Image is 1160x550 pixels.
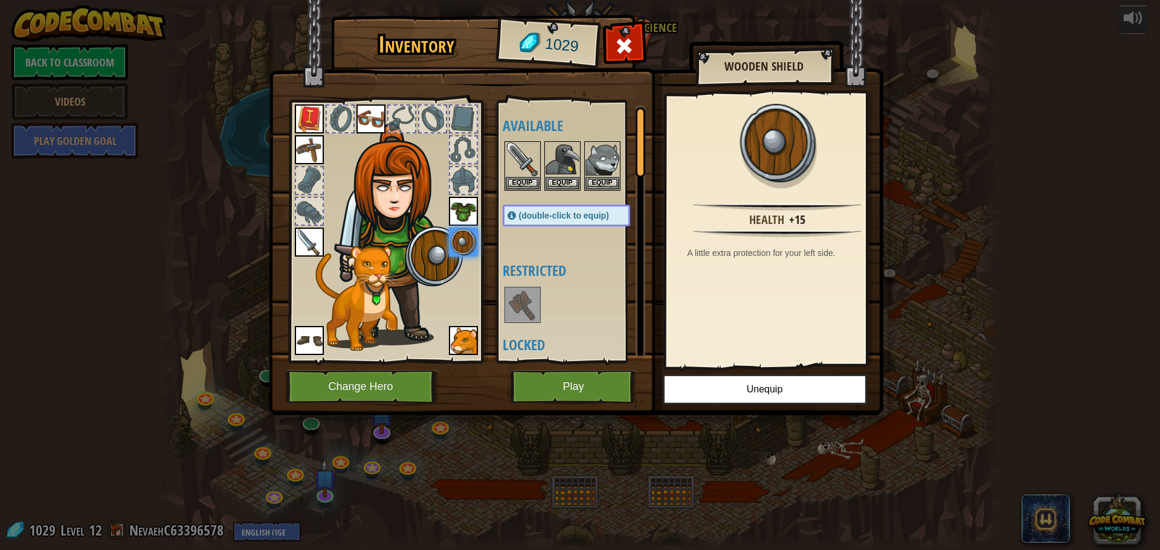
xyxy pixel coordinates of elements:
img: hr.png [693,229,861,237]
img: portrait.png [449,197,478,226]
img: portrait.png [295,228,324,257]
button: Change Hero [286,370,439,403]
img: portrait.png [585,142,619,176]
img: female.png [334,123,464,345]
button: Play [511,370,637,403]
img: portrait.png [738,104,817,182]
h4: Locked [503,337,654,353]
img: portrait.png [295,104,324,133]
button: Unequip [663,374,867,405]
h1: Inventory [340,32,494,57]
img: portrait.png [449,326,478,355]
h4: Available [503,118,654,133]
img: portrait.png [449,228,478,257]
img: portrait.png [546,142,579,176]
h2: Wooden Shield [707,60,821,73]
div: A little extra protection for your left side. [688,247,874,259]
button: Equip [585,177,619,190]
img: hr.png [693,203,861,211]
div: Health [749,211,784,229]
img: portrait.png [506,142,540,176]
img: portrait.png [506,288,540,322]
span: 1029 [544,33,579,57]
img: portrait.png [356,104,385,133]
img: portrait.png [295,135,324,164]
button: Equip [506,177,540,190]
div: +15 [789,211,805,229]
button: Equip [546,177,579,190]
span: (double-click to equip) [519,211,609,220]
h4: Restricted [503,263,654,278]
img: portrait.png [295,326,324,355]
img: cougar-paper-dolls.png [315,246,398,351]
